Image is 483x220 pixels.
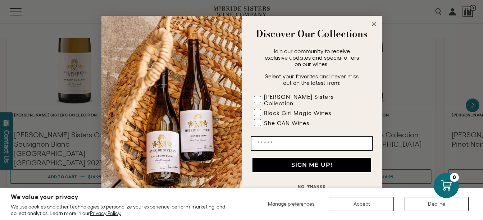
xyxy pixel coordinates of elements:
strong: Discover Our Collections [256,27,368,41]
div: She CAN Wines [264,120,309,126]
div: Black Girl Magic Wines [264,110,331,116]
img: 42653730-7e35-4af7-a99d-12bf478283cf.jpeg [101,16,242,205]
button: Decline [405,197,469,211]
button: Accept [330,197,394,211]
button: NO, THANKS [251,179,373,194]
input: Email [251,136,373,151]
span: Select your favorites and never miss out on the latest from: [265,73,359,86]
div: [PERSON_NAME] Sisters Collection [264,93,358,106]
button: SIGN ME UP! [252,158,371,172]
button: Close dialog [370,19,378,28]
h2: We value your privacy [11,194,241,200]
p: We use cookies and other technologies to personalize your experience, perform marketing, and coll... [11,203,241,216]
div: 0 [450,173,459,182]
span: Join our community to receive exclusive updates and special offers on our wines. [265,48,359,67]
a: Privacy Policy. [90,210,121,216]
span: Manage preferences [268,201,314,207]
button: Manage preferences [264,197,319,211]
